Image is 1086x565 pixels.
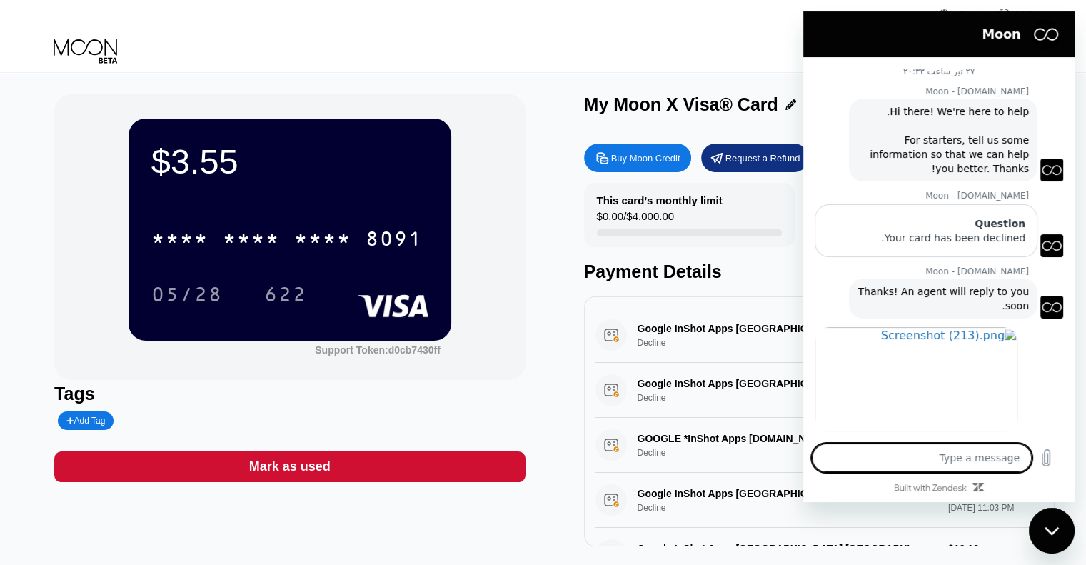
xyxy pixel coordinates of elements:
div: Support Token: d0cb7430ff [315,344,441,356]
div: FAQ [982,7,1032,21]
div: EN [939,7,982,21]
div: Payment Details [584,261,1055,282]
div: My Moon X Visa® Card [584,94,778,115]
iframe: Button to launch messaging window, conversation in progress [1029,508,1075,554]
div: Tags [54,384,525,404]
div: 05/28 [151,285,223,308]
div: 622 [264,285,307,308]
div: Add Tag [66,416,105,426]
div: Mark as used [249,459,331,475]
div: 8091 [366,229,423,252]
div: 622 [253,276,318,312]
div: Buy Moon Credit [611,152,680,164]
div: Mark as used [54,451,525,482]
iframe: Messaging window [803,11,1075,502]
div: 05/28 [141,276,233,312]
div: Request a Refund [701,144,808,172]
div: Buy Moon Credit [584,144,691,172]
div: Add Tag [58,411,114,430]
div: This card’s monthly limit [597,194,723,206]
div: Request a Refund [725,152,800,164]
div: $3.55 [151,141,428,181]
div: FAQ [1015,9,1032,19]
div: $0.00 / $4,000.00 [597,210,674,229]
div: EN [954,9,966,19]
div: Support Token:d0cb7430ff [315,344,441,356]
